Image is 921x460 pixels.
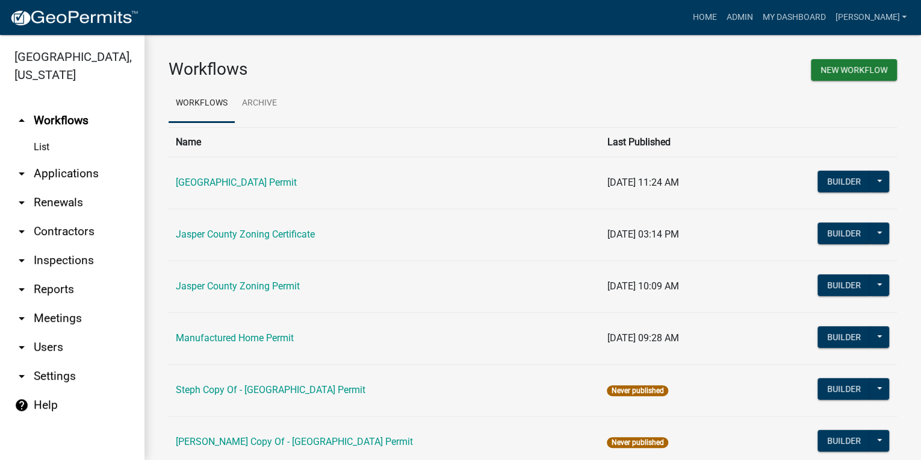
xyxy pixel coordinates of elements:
i: help [14,398,29,412]
button: Builder [817,326,870,348]
a: [GEOGRAPHIC_DATA] Permit [176,177,297,188]
i: arrow_drop_down [14,369,29,383]
span: [DATE] 11:24 AM [607,177,678,188]
a: Steph Copy Of - [GEOGRAPHIC_DATA] Permit [176,384,365,395]
span: Never published [607,385,668,396]
i: arrow_drop_down [14,253,29,268]
button: Builder [817,430,870,452]
span: [DATE] 03:14 PM [607,228,678,240]
a: Home [687,6,721,29]
a: Jasper County Zoning Certificate [176,228,315,240]
a: Admin [721,6,757,29]
i: arrow_drop_up [14,113,29,128]
a: [PERSON_NAME] [830,6,911,29]
h3: Workflows [169,59,524,80]
button: Builder [817,378,870,400]
a: Workflows [169,84,235,123]
a: Manufactured Home Permit [176,332,294,344]
i: arrow_drop_down [14,282,29,297]
span: Never published [607,437,668,448]
i: arrow_drop_down [14,311,29,326]
i: arrow_drop_down [14,340,29,354]
th: Name [169,127,600,157]
button: Builder [817,171,870,192]
i: arrow_drop_down [14,224,29,239]
a: [PERSON_NAME] Copy Of - [GEOGRAPHIC_DATA] Permit [176,436,413,447]
a: My Dashboard [757,6,830,29]
th: Last Published [600,127,747,157]
span: [DATE] 09:28 AM [607,332,678,344]
i: arrow_drop_down [14,166,29,181]
button: New Workflow [811,59,897,81]
a: Jasper County Zoning Permit [176,280,300,292]
span: [DATE] 10:09 AM [607,280,678,292]
i: arrow_drop_down [14,195,29,210]
button: Builder [817,222,870,244]
button: Builder [817,274,870,296]
a: Archive [235,84,284,123]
